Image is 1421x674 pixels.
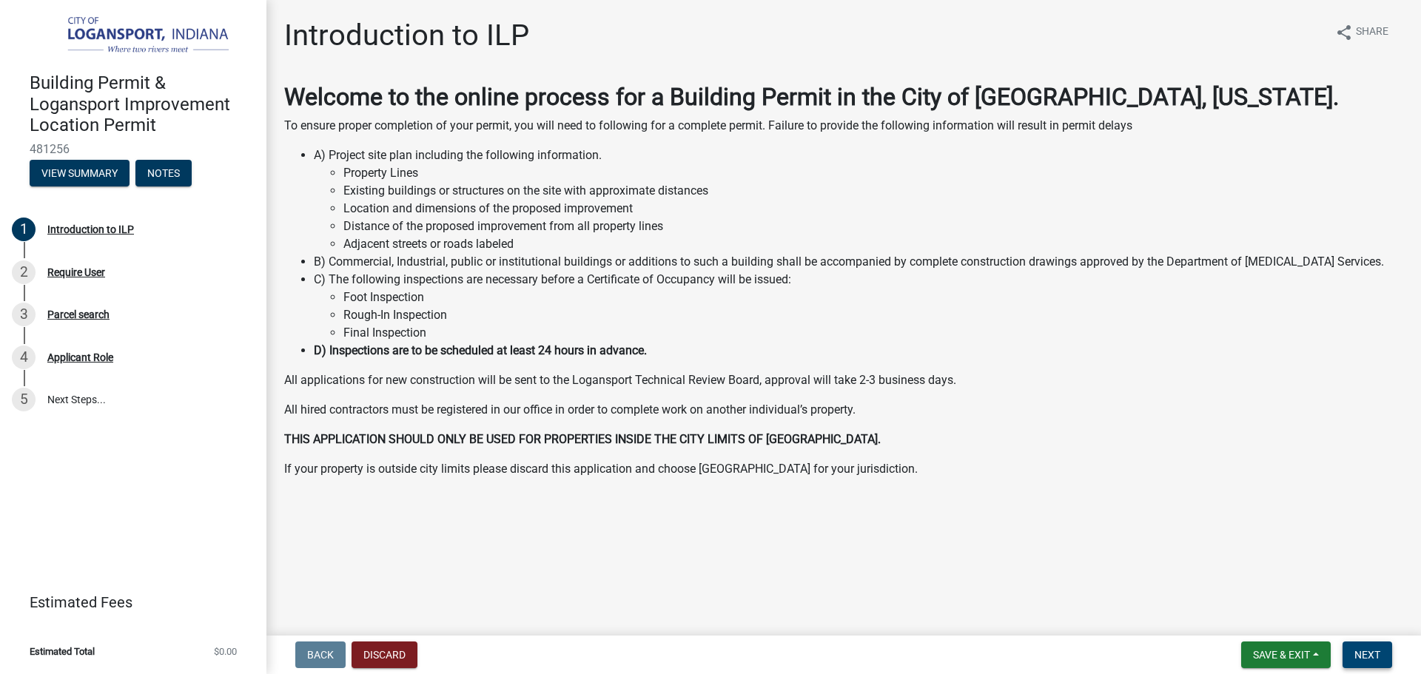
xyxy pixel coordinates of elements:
[307,649,334,661] span: Back
[47,267,105,277] div: Require User
[135,168,192,180] wm-modal-confirm: Notes
[1343,641,1392,668] button: Next
[343,164,1403,182] li: Property Lines
[47,352,113,363] div: Applicant Role
[1253,649,1310,661] span: Save & Exit
[30,142,237,156] span: 481256
[343,182,1403,200] li: Existing buildings or structures on the site with approximate distances
[284,401,1403,419] p: All hired contractors must be registered in our office in order to complete work on another indiv...
[30,16,243,57] img: City of Logansport, Indiana
[284,432,881,446] strong: THIS APPLICATION SHOULD ONLY BE USED FOR PROPERTIES INSIDE THE CITY LIMITS OF [GEOGRAPHIC_DATA].
[352,641,417,668] button: Discard
[30,73,255,136] h4: Building Permit & Logansport Improvement Location Permit
[12,388,36,411] div: 5
[284,117,1403,135] p: To ensure proper completion of your permit, you will need to following for a complete permit. Fai...
[1241,641,1331,668] button: Save & Exit
[12,260,36,284] div: 2
[12,346,36,369] div: 4
[343,235,1403,253] li: Adjacent streets or roads labeled
[343,200,1403,218] li: Location and dimensions of the proposed improvement
[314,146,1403,253] li: A) Project site plan including the following information.
[12,303,36,326] div: 3
[12,218,36,241] div: 1
[135,160,192,186] button: Notes
[343,289,1403,306] li: Foot Inspection
[343,218,1403,235] li: Distance of the proposed improvement from all property lines
[1354,649,1380,661] span: Next
[30,168,130,180] wm-modal-confirm: Summary
[30,647,95,656] span: Estimated Total
[1356,24,1388,41] span: Share
[1335,24,1353,41] i: share
[284,18,529,53] h1: Introduction to ILP
[314,253,1403,271] li: B) Commercial, Industrial, public or institutional buildings or additions to such a building shal...
[284,83,1339,111] strong: Welcome to the online process for a Building Permit in the City of [GEOGRAPHIC_DATA], [US_STATE].
[284,460,1403,478] p: If your property is outside city limits please discard this application and choose [GEOGRAPHIC_DA...
[284,371,1403,389] p: All applications for new construction will be sent to the Logansport Technical Review Board, appr...
[12,587,243,617] a: Estimated Fees
[314,271,1403,342] li: C) The following inspections are necessary before a Certificate of Occupancy will be issued:
[47,309,110,320] div: Parcel search
[314,343,647,357] strong: D) Inspections are to be scheduled at least 24 hours in advance.
[343,324,1403,342] li: Final Inspection
[295,641,346,668] button: Back
[214,647,237,656] span: $0.00
[1323,18,1400,47] button: shareShare
[343,306,1403,324] li: Rough-In Inspection
[30,160,130,186] button: View Summary
[47,224,134,235] div: Introduction to ILP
